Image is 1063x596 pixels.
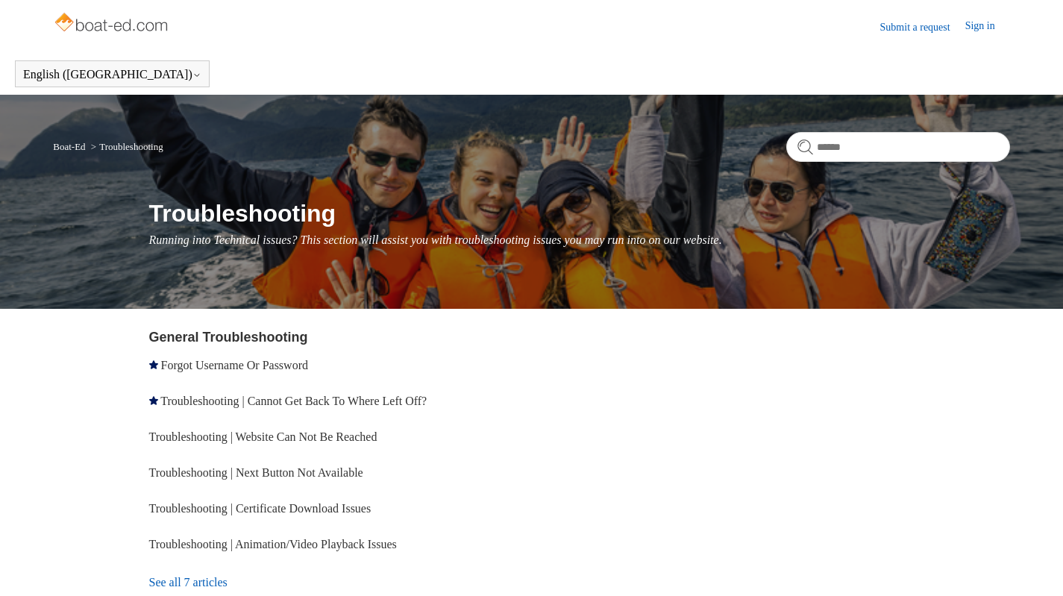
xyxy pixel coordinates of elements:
[53,141,88,152] li: Boat-Ed
[161,359,308,371] a: Forgot Username Or Password
[149,195,1010,231] h1: Troubleshooting
[149,360,158,369] svg: Promoted article
[786,132,1010,162] input: Search
[149,430,377,443] a: Troubleshooting | Website Can Not Be Reached
[149,396,158,405] svg: Promoted article
[23,68,201,81] button: English ([GEOGRAPHIC_DATA])
[880,19,965,35] a: Submit a request
[149,466,363,479] a: Troubleshooting | Next Button Not Available
[53,9,172,39] img: Boat-Ed Help Center home page
[149,538,397,550] a: Troubleshooting | Animation/Video Playback Issues
[965,18,1010,36] a: Sign in
[160,395,427,407] a: Troubleshooting | Cannot Get Back To Where Left Off?
[88,141,163,152] li: Troubleshooting
[149,330,308,345] a: General Troubleshooting
[53,141,85,152] a: Boat-Ed
[149,502,371,515] a: Troubleshooting | Certificate Download Issues
[149,231,1010,249] p: Running into Technical issues? This section will assist you with troubleshooting issues you may r...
